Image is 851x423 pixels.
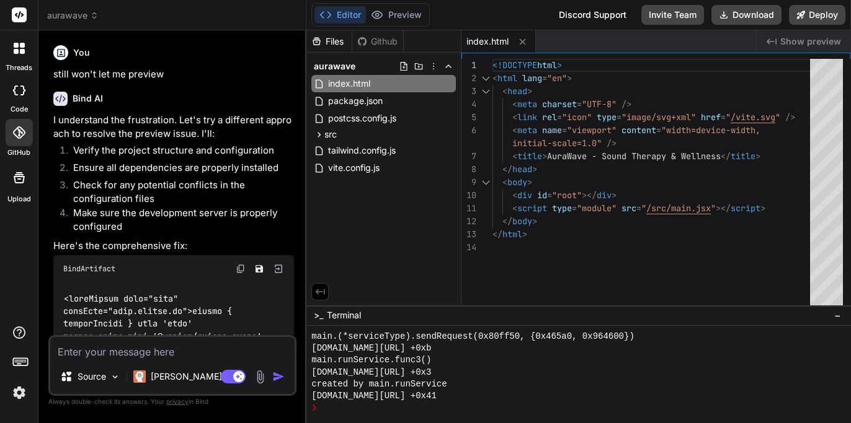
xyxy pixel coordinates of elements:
[63,144,294,161] li: Verify the project structure and configuration
[562,124,567,136] span: =
[512,137,602,149] span: initial-scale=1.0"
[716,203,731,214] span: ></
[492,59,537,71] span: <!DOCTYPE
[63,161,294,178] li: Ensure all dependencies are properly installed
[110,372,120,382] img: Pick Models
[567,124,617,136] span: "viewport"
[537,59,557,71] span: html
[314,60,355,72] span: aurawave
[537,190,547,201] span: id
[542,111,557,123] span: rel
[597,111,617,123] span: type
[517,124,537,136] span: meta
[522,72,542,84] span: lang
[641,203,646,214] span: "
[53,113,294,141] p: I understand the frustration. Let's try a different approach to resolve the preview issue. I'll:
[512,150,517,162] span: <
[567,72,572,84] span: >
[731,111,775,123] span: /vite.svg
[502,85,507,97] span: <
[63,264,115,274] span: BindArtifact
[622,98,631,110] span: />
[731,203,760,214] span: script
[73,46,90,59] h6: You
[236,264,246,274] img: copy
[311,331,635,342] span: main.(*serviceType).sendRequest(0x80ff50, {0x465a0, 0x964600})
[517,98,537,110] span: meta
[557,59,562,71] span: >
[711,5,782,25] button: Download
[641,5,704,25] button: Invite Team
[785,111,795,123] span: />
[492,72,497,84] span: <
[502,216,512,227] span: </
[502,177,507,188] span: <
[517,111,537,123] span: link
[646,203,711,214] span: /src/main.jsx
[607,137,617,149] span: />
[461,176,476,189] div: 9
[721,111,726,123] span: =
[273,263,284,274] img: Open in Browser
[461,124,476,137] div: 6
[512,190,517,201] span: <
[612,190,617,201] span: >
[324,128,337,141] span: src
[53,68,294,82] p: still won't let me preview
[547,190,552,201] span: =
[597,190,612,201] span: div
[461,215,476,228] div: 12
[512,98,517,110] span: <
[7,194,31,204] label: Upload
[731,150,755,162] span: title
[760,203,765,214] span: >
[721,150,731,162] span: </
[517,203,547,214] span: script
[512,111,517,123] span: <
[512,216,532,227] span: body
[502,229,522,240] span: html
[314,6,366,24] button: Editor
[532,164,537,175] span: >
[73,92,103,105] h6: Bind AI
[48,396,296,408] p: Always double-check its answers. Your in Bind
[542,98,577,110] span: charset
[311,342,431,354] span: [DOMAIN_NAME][URL] +0xb
[352,35,403,48] div: Github
[577,203,617,214] span: "module"
[11,104,28,115] label: code
[789,5,845,25] button: Deploy
[557,111,562,123] span: =
[478,85,494,98] div: Click to collapse the range.
[63,178,294,206] li: Check for any potential conflicts in the configuration files
[327,143,397,158] span: tailwind.config.js
[622,111,696,123] span: "image/svg+xml"
[726,111,731,123] span: "
[755,150,760,162] span: >
[492,229,502,240] span: </
[311,390,436,402] span: [DOMAIN_NAME][URL] +0x41
[461,163,476,176] div: 8
[78,370,106,383] p: Source
[622,124,656,136] span: content
[366,6,427,24] button: Preview
[542,72,547,84] span: =
[507,85,527,97] span: head
[512,203,517,214] span: <
[314,309,323,321] span: >_
[562,111,592,123] span: "icon"
[542,124,562,136] span: name
[311,402,316,414] span: ❯
[311,354,431,366] span: main.runService.func3()
[461,202,476,215] div: 11
[461,150,476,163] div: 7
[551,5,634,25] div: Discord Support
[572,203,577,214] span: =
[582,190,597,201] span: ></
[63,206,294,234] li: Make sure the development server is properly configured
[327,94,384,108] span: package.json
[617,111,622,123] span: =
[636,203,641,214] span: =
[251,260,268,277] button: Save file
[527,85,532,97] span: >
